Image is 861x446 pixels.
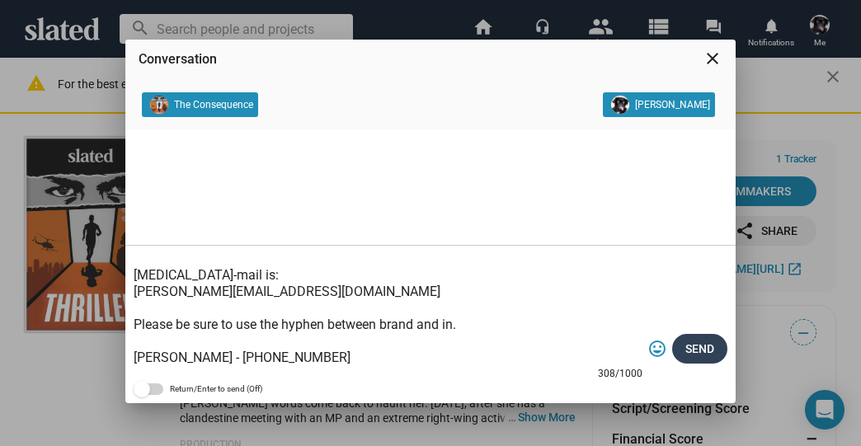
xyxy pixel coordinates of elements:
[611,96,629,114] img: Sharon Bruneau
[647,339,667,359] mat-icon: tag_faces
[598,368,642,381] mat-hint: 308/1000
[635,96,710,114] span: [PERSON_NAME]
[685,334,714,364] span: Send
[703,49,722,68] mat-icon: close
[672,334,727,364] button: Send
[139,51,217,67] span: Conversation
[170,379,262,399] span: Return/Enter to send (Off)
